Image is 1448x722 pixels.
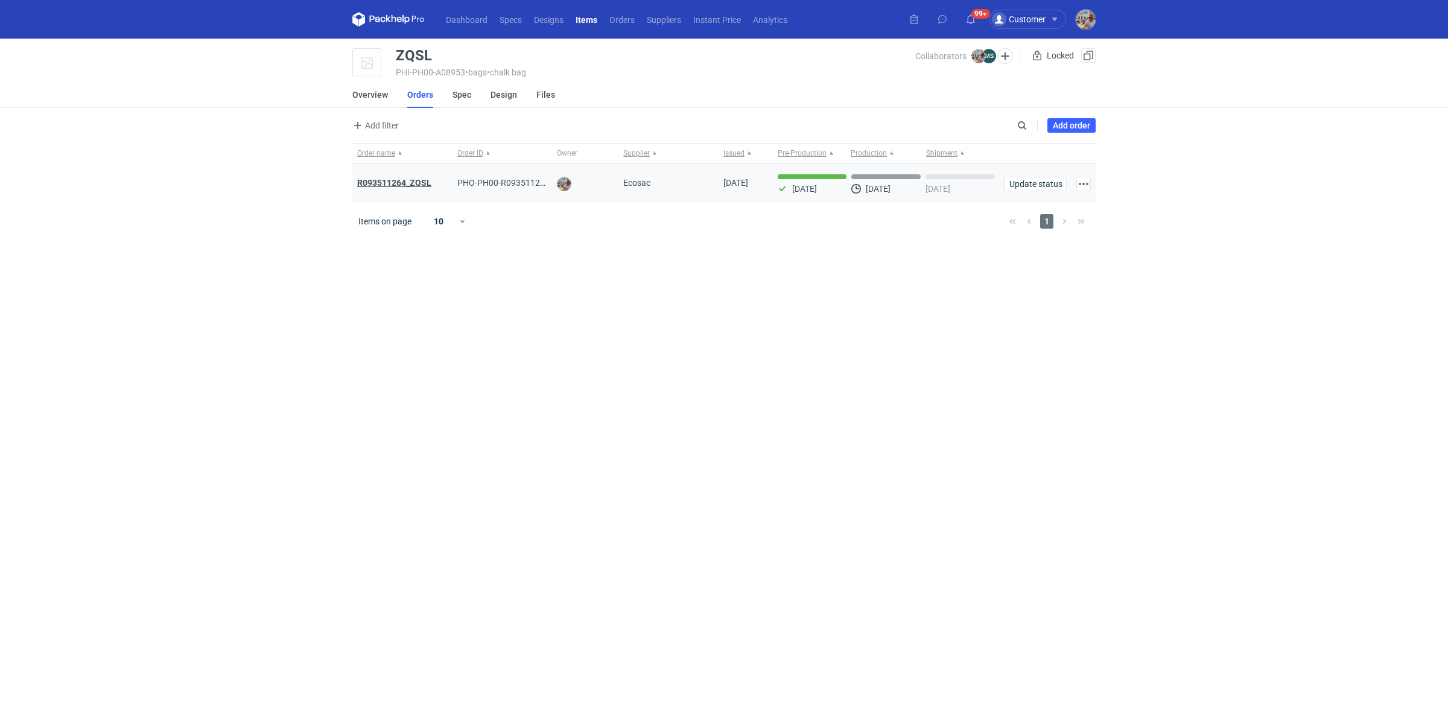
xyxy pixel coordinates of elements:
[465,68,487,77] span: • bags
[971,49,986,63] img: Michał Palasek
[352,12,425,27] svg: Packhelp Pro
[440,12,494,27] a: Dashboard
[528,12,570,27] a: Designs
[603,12,641,27] a: Orders
[1009,180,1061,188] span: Update status
[494,12,528,27] a: Specs
[1076,10,1096,30] img: Michał Palasek
[1015,118,1053,133] input: Search
[778,148,827,158] span: Pre-Production
[773,144,848,163] button: Pre-Production
[557,148,577,158] span: Owner
[352,144,453,163] button: Order name
[457,178,574,188] span: PHO-PH00-R093511264_ZQSL
[1076,177,1091,191] button: Actions
[1030,48,1076,63] div: Locked
[457,148,483,158] span: Order ID
[1081,48,1096,63] button: Duplicate Item
[926,148,957,158] span: Shipment
[915,51,967,61] span: Collaborators
[961,10,980,29] button: 99+
[491,81,517,108] a: Design
[487,68,526,77] span: • chalk bag
[997,48,1013,64] button: Edit collaborators
[623,177,650,189] span: Ecosac
[723,148,745,158] span: Issued
[557,177,571,191] img: Michał Palasek
[396,48,432,63] div: ZQSL
[618,163,719,202] div: Ecosac
[1047,118,1096,133] a: Add order
[848,144,924,163] button: Production
[982,49,996,63] figcaption: MS
[989,10,1076,29] button: Customer
[350,118,399,133] button: Add filter
[719,144,773,163] button: Issued
[641,12,687,27] a: Suppliers
[687,12,747,27] a: Instant Price
[747,12,793,27] a: Analytics
[924,144,999,163] button: Shipment
[1040,214,1053,229] span: 1
[926,184,950,194] p: [DATE]
[357,178,431,188] a: R093511264_ZQSL
[1004,177,1067,191] button: Update status
[570,12,603,27] a: Items
[396,68,915,77] div: PHI-PH00-A08953
[453,81,471,108] a: Spec
[866,184,891,194] p: [DATE]
[419,213,459,230] div: 10
[351,118,399,133] span: Add filter
[992,12,1046,27] div: Customer
[618,144,719,163] button: Supplier
[357,148,395,158] span: Order name
[358,215,411,227] span: Items on page
[623,148,650,158] span: Supplier
[453,144,553,163] button: Order ID
[407,81,433,108] a: Orders
[792,184,817,194] p: [DATE]
[352,81,388,108] a: Overview
[851,148,887,158] span: Production
[536,81,555,108] a: Files
[723,178,748,188] span: 02/09/2025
